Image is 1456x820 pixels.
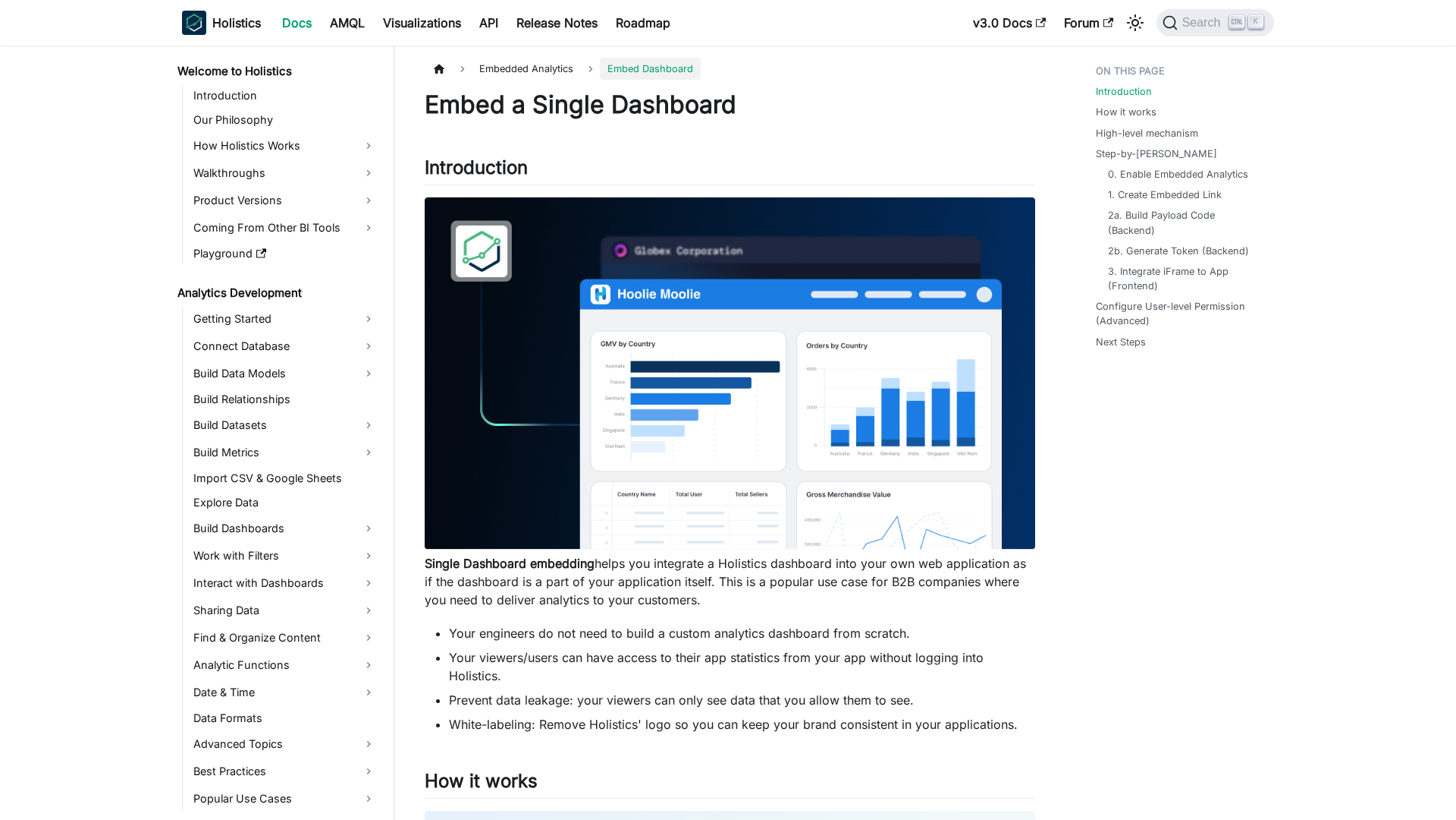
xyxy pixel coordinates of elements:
a: Release Notes [507,11,607,35]
button: Search (Ctrl+K) [1156,9,1274,36]
a: Docs [273,11,321,35]
img: Holistics [182,11,206,35]
a: Work with Filters [189,544,381,568]
a: Explore Data [189,492,381,513]
span: Search [1178,16,1230,30]
a: v3.0 Docs [964,11,1055,35]
a: Coming From Other BI Tools [189,216,381,240]
a: Analytics Development [173,282,381,304]
a: HolisticsHolistics [182,11,261,35]
strong: Single Dashboard embedding [425,556,595,571]
a: Step-by-[PERSON_NAME] [1096,147,1217,161]
a: 2a. Build Payload Code (Backend) [1108,208,1259,237]
li: Prevent data leakage: your viewers can only see data that you allow them to see. [449,691,1035,709]
a: Build Datasets [189,413,381,437]
a: Introduction [1096,84,1152,99]
a: Forum [1055,11,1122,35]
a: Date & Time [189,680,381,705]
li: Your viewers/users can have access to their app statistics from your app without logging into Hol... [449,648,1035,685]
kbd: K [1248,15,1263,29]
h1: Embed a Single Dashboard [425,90,1035,120]
img: Embedded Dashboard [425,197,1035,550]
a: Our Philosophy [189,109,381,131]
a: Getting Started [189,307,381,331]
a: High-level mechanism [1096,126,1198,140]
a: 2b. Generate Token (Backend) [1108,244,1249,258]
a: How Holistics Works [189,134,381,158]
a: Welcome to Holistics [173,61,381,82]
button: Switch between dark and light mode (currently light mode) [1123,11,1147,35]
a: 3. Integrate iFrame to App (Frontend) [1108,264,1259,293]
a: Best Practices [189,759,381,784]
a: AMQL [321,11,374,35]
h2: Introduction [425,156,1035,185]
nav: Docs sidebar [167,46,394,820]
li: Your engineers do not need to build a custom analytics dashboard from scratch. [449,624,1035,642]
a: Playground [189,243,381,264]
a: Build Data Models [189,361,381,386]
a: 1. Create Embedded Link [1108,188,1222,202]
a: Import CSV & Google Sheets [189,468,381,489]
a: Visualizations [374,11,470,35]
a: Build Dashboards [189,516,381,541]
h2: How it works [425,770,1035,799]
a: Product Versions [189,188,381,213]
a: Next Steps [1096,335,1146,349]
a: Connect Database [189,334,381,358]
span: Embed Dashboard [600,58,701,80]
a: 0. Enable Embedded Analytics [1108,167,1248,181]
p: helps you integrate a Holistics dashboard into your own web application as if the dashboard is a ... [425,554,1035,609]
nav: Breadcrumbs [425,58,1035,80]
a: Advanced Topics [189,732,381,756]
a: Walkthroughs [189,161,381,185]
a: Interact with Dashboards [189,571,381,595]
a: Build Relationships [189,389,381,410]
b: Holistics [212,14,261,32]
a: Analytic Functions [189,653,381,677]
a: Configure User-level Permission (Advanced) [1096,299,1265,328]
a: API [470,11,507,35]
a: Roadmap [607,11,679,35]
a: Introduction [189,85,381,106]
a: Home page [425,58,453,80]
a: How it works [1096,105,1156,119]
a: Find & Organize Content [189,626,381,650]
a: Data Formats [189,708,381,729]
a: Sharing Data [189,598,381,623]
span: Embedded Analytics [472,58,581,80]
li: White-labeling: Remove Holistics' logo so you can keep your brand consistent in your applications. [449,715,1035,733]
a: Build Metrics [189,440,381,465]
a: Popular Use Cases [189,787,381,811]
